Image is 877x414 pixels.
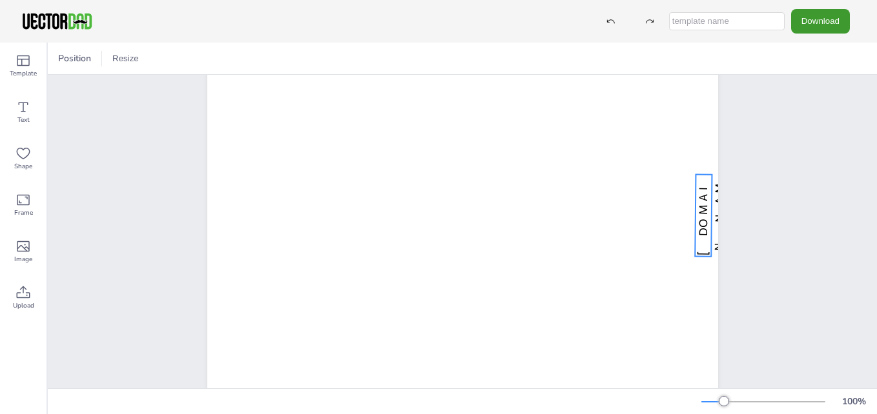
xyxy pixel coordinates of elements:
[10,68,37,79] span: Template
[21,12,94,31] img: VectorDad-1.png
[14,254,32,264] span: Image
[56,52,94,64] span: Position
[13,301,34,311] span: Upload
[838,395,869,408] div: 100 %
[669,12,785,30] input: template name
[14,161,32,172] span: Shape
[351,46,568,75] span: Multiplication Chart 1-50
[17,115,30,125] span: Text
[107,48,144,69] button: Resize
[791,9,850,33] button: Download
[14,208,33,218] span: Frame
